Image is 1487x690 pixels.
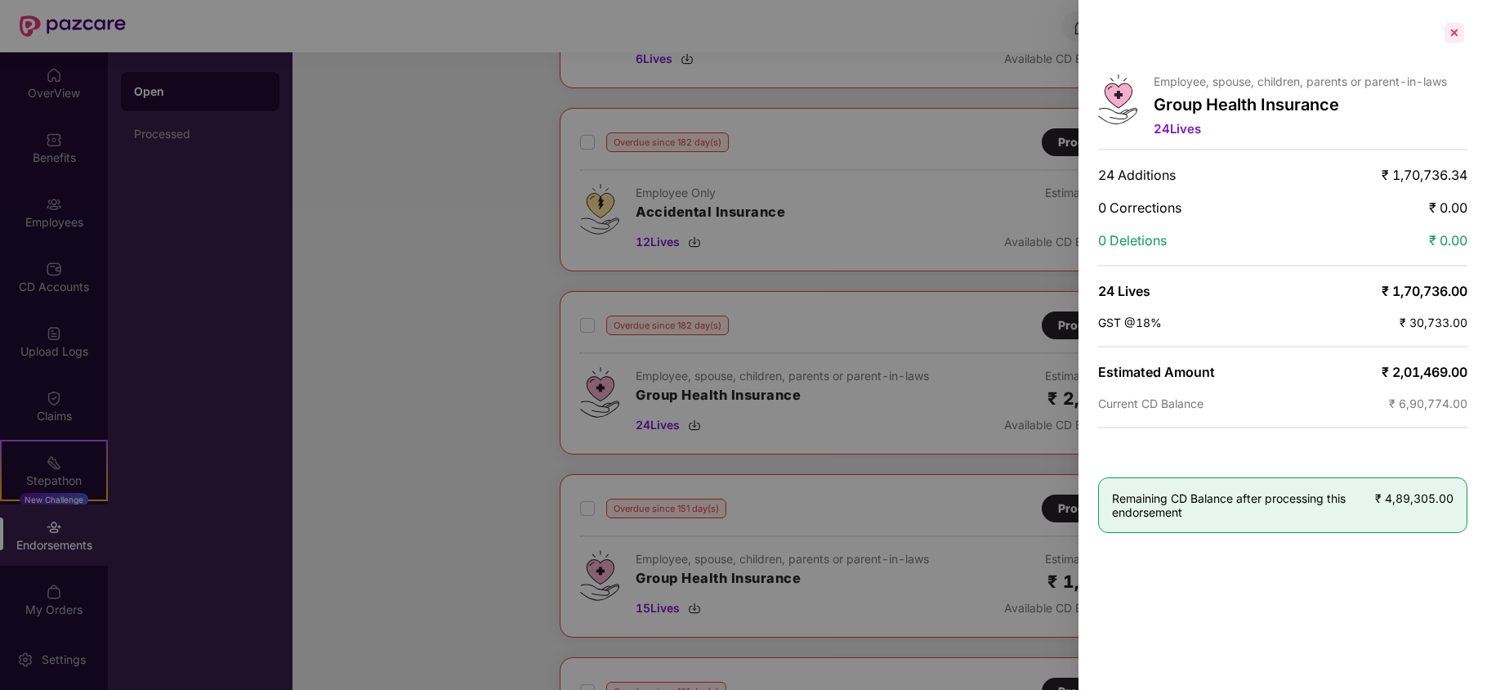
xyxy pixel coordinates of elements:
p: Group Health Insurance [1154,95,1447,114]
span: Estimated Amount [1098,364,1215,380]
span: 0 Deletions [1098,232,1167,249]
span: 24 Additions [1098,167,1176,183]
span: 24 Lives [1098,283,1150,299]
p: Employee, spouse, children, parents or parent-in-laws [1154,74,1447,88]
span: 24 Lives [1154,121,1201,137]
span: GST @18% [1098,316,1162,329]
span: ₹ 30,733.00 [1400,316,1467,329]
span: Current CD Balance [1098,397,1203,410]
span: ₹ 1,70,736.00 [1382,283,1467,299]
span: ₹ 1,70,736.34 [1382,167,1467,183]
span: ₹ 2,01,469.00 [1382,364,1467,380]
span: ₹ 4,89,305.00 [1375,491,1454,505]
span: ₹ 0.00 [1429,199,1467,216]
span: ₹ 6,90,774.00 [1389,397,1467,410]
span: 0 Corrections [1098,199,1181,216]
span: ₹ 0.00 [1429,232,1467,249]
span: Remaining CD Balance after processing this endorsement [1112,491,1375,519]
img: svg+xml;base64,PHN2ZyB4bWxucz0iaHR0cDovL3d3dy53My5vcmcvMjAwMC9zdmciIHdpZHRoPSI0Ny43MTQiIGhlaWdodD... [1098,74,1137,124]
